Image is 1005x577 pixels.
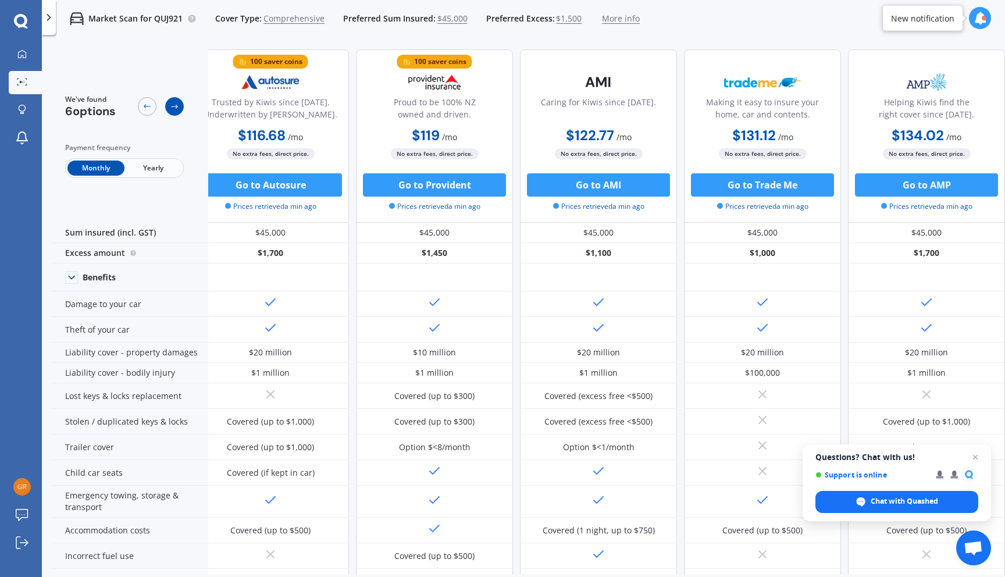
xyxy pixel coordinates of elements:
div: Lost keys & locks replacement [51,383,208,409]
div: Covered (excess free <$500) [544,390,653,402]
b: $134.02 [892,126,944,144]
span: / mo [616,131,632,143]
div: $20 million [577,347,620,358]
div: $45,000 [848,223,1005,243]
span: Prices retrieved a min ago [717,201,808,212]
div: $1,100 [520,243,677,263]
b: $116.68 [238,126,286,144]
span: No extra fees, direct price. [883,148,971,159]
img: points [239,58,247,66]
div: $45,000 [684,223,841,243]
span: Prices retrieved a min ago [881,201,972,212]
span: Preferred Excess: [486,13,555,24]
div: Covered (up to $500) [722,525,803,536]
div: $20 million [741,347,784,358]
div: Covered (up to $500) [230,525,311,536]
div: Covered (up to $300) [394,390,475,402]
div: Covered (up to $500) [394,550,475,562]
div: $10 million [413,347,456,358]
div: Excess amount [51,243,208,263]
span: Prices retrieved a min ago [225,201,316,212]
button: Go to AMP [855,173,998,197]
img: points [403,58,411,66]
img: Provident.png [396,67,473,97]
div: Covered (up to $1,000) [227,441,314,453]
div: Trusted by Kiwis since [DATE]. Underwritten by [PERSON_NAME]. [202,96,339,125]
div: Option $<8/month [399,441,471,453]
div: New notification [891,12,954,24]
button: Go to Autosure [199,173,342,197]
div: Covered (up to $1,000) [883,441,970,453]
div: $1 million [907,367,946,379]
span: 6 options [65,104,116,119]
div: Covered (up to $1,000) [227,416,314,428]
a: Open chat [956,530,991,565]
div: Helping Kiwis find the right cover since [DATE]. [858,96,995,125]
div: Stolen / duplicated keys & locks [51,409,208,434]
div: $100,000 [745,367,780,379]
img: Trademe.webp [724,67,801,97]
span: Monthly [67,161,124,176]
span: No extra fees, direct price. [227,148,315,159]
div: Emergency towing, storage & transport [51,486,208,518]
div: Payment frequency [65,142,184,154]
div: Sum insured (incl. GST) [51,223,208,243]
img: car.f15378c7a67c060ca3f3.svg [70,12,84,26]
img: AMP.webp [888,67,965,97]
div: $1,700 [192,243,349,263]
div: Covered (excess free <$500) [544,416,653,428]
div: 100 saver coins [250,56,302,67]
img: 533d18ebea72f108a0cda957ffecbdc0 [13,478,31,496]
span: We've found [65,94,116,105]
div: $45,000 [520,223,677,243]
span: / mo [778,131,793,143]
div: Trailer cover [51,434,208,460]
span: $45,000 [437,13,468,24]
span: $1,500 [556,13,582,24]
span: No extra fees, direct price. [391,148,479,159]
span: Questions? Chat with us! [815,453,978,462]
span: Yearly [124,161,181,176]
div: Child car seats [51,460,208,486]
span: No extra fees, direct price. [555,148,643,159]
div: $45,000 [192,223,349,243]
div: Liability cover - bodily injury [51,363,208,383]
span: Comprehensive [263,13,325,24]
span: No extra fees, direct price. [719,148,807,159]
div: Covered (up to $300) [394,416,475,428]
b: $119 [412,126,440,144]
p: Market Scan for QUJ921 [88,13,183,24]
span: More info [602,13,640,24]
span: / mo [442,131,457,143]
b: $122.77 [566,126,614,144]
div: Proud to be 100% NZ owned and driven. [366,96,503,125]
div: $20 million [905,347,948,358]
div: $1 million [579,367,618,379]
button: Go to Trade Me [691,173,834,197]
div: $1,700 [848,243,1005,263]
span: Support is online [815,471,928,479]
div: Covered (1 night, up to $750) [543,525,655,536]
div: $1 million [415,367,454,379]
div: $1,000 [684,243,841,263]
span: / mo [946,131,961,143]
span: Cover Type: [215,13,262,24]
b: $131.12 [732,126,776,144]
div: Covered (if kept in car) [227,467,315,479]
div: Benefits [83,272,116,283]
div: Covered (up to $1,000) [883,416,970,428]
span: Chat with Quashed [871,496,938,507]
span: Chat with Quashed [815,491,978,513]
div: Caring for Kiwis since [DATE]. [541,96,656,125]
span: Prices retrieved a min ago [553,201,644,212]
div: Liability cover - property damages [51,343,208,363]
div: Covered (up to $500) [886,525,967,536]
div: Accommodation costs [51,518,208,543]
div: $20 million [249,347,292,358]
button: Go to AMI [527,173,670,197]
span: Preferred Sum Insured: [343,13,436,24]
div: $1,450 [356,243,513,263]
div: $1 million [251,367,290,379]
img: Autosure.webp [232,67,309,97]
div: Option $<1/month [563,441,635,453]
